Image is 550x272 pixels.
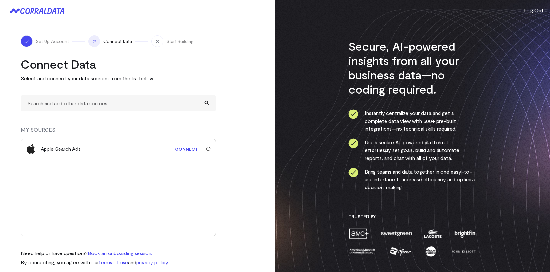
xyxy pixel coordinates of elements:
h3: Trusted By [348,214,477,220]
li: Bring teams and data together in one easy-to-use interface to increase efficiency and optimize de... [348,168,477,191]
img: ico-check-white-5ff98cb1.svg [23,38,30,45]
div: Apple Search Ads [41,145,81,153]
span: Start Building [166,38,194,45]
div: MY SOURCES [21,126,216,139]
h2: Connect Data [21,57,216,71]
img: lacoste-7a6b0538.png [423,228,442,239]
a: Connect [172,143,201,155]
img: ico-check-circle-4b19435c.svg [348,138,358,148]
input: Search and add other data sources [21,95,216,111]
img: ico-check-circle-4b19435c.svg [348,168,358,177]
a: Book an onboarding session. [88,250,152,256]
span: 2 [88,35,100,47]
li: Instantly centralize your data and get a complete data view with 500+ pre-built integrations—no t... [348,109,477,133]
p: Need help or have questions? [21,249,169,257]
p: By connecting, you agree with our and [21,258,169,266]
img: apple_search_ads-e7054a37.svg [26,144,36,154]
img: ico-check-circle-4b19435c.svg [348,109,358,119]
img: amc-0b11a8f1.png [348,228,369,239]
img: amnh-5afada46.png [348,246,376,257]
img: john-elliott-25751c40.png [450,246,477,257]
a: terms of use [99,259,128,265]
span: Connect Data [103,38,132,45]
p: Select and connect your data sources from the list below. [21,74,216,82]
li: Use a secure AI-powered platform to effortlessly set goals, build and automate reports, and chat ... [348,138,477,162]
button: Log Out [524,6,543,14]
img: brightfin-a251e171.png [453,228,477,239]
img: sweetgreen-1d1fb32c.png [380,228,413,239]
img: trash-40e54a27.svg [206,147,211,151]
span: 3 [151,35,163,47]
h3: Secure, AI-powered insights from all your business data—no coding required. [348,39,477,96]
span: Set Up Account [36,38,69,45]
a: privacy policy. [136,259,169,265]
img: pfizer-e137f5fc.png [389,246,412,257]
img: moon-juice-c312e729.png [424,246,437,257]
